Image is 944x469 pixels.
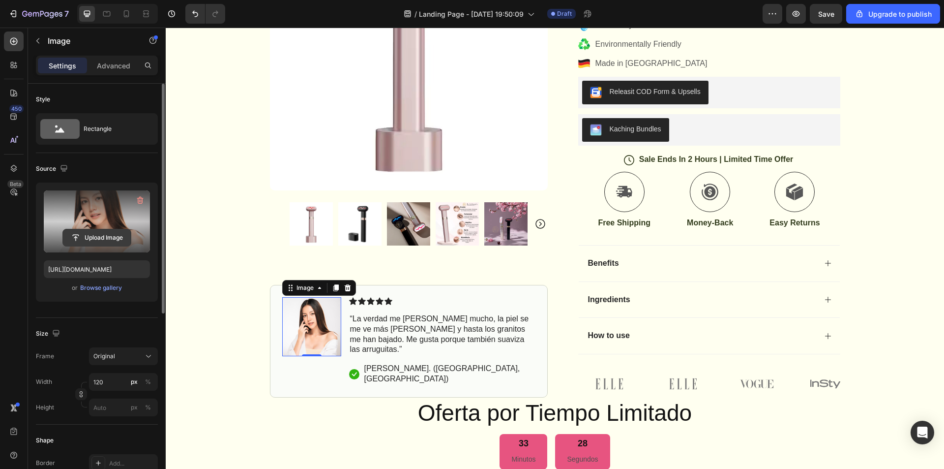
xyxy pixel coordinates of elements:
[36,377,52,386] label: Width
[185,4,225,24] div: Undo/Redo
[48,35,131,47] p: Image
[36,403,54,412] label: Height
[80,283,122,293] button: Browse gallery
[199,336,369,357] p: [PERSON_NAME]. ([GEOGRAPHIC_DATA],[GEOGRAPHIC_DATA])
[80,283,122,292] div: Browse gallery
[560,343,622,370] img: gempages_579513513739813657-1d99a46b-8ede-4505-840e-843f2bbac220.png
[184,286,369,327] p: “La verdad me [PERSON_NAME] mucho, la piel se me ve más [PERSON_NAME] y hasta los granitos me han...
[142,402,154,413] button: px
[419,9,524,19] span: Landing Page - [DATE] 19:50:09
[36,352,54,361] label: Frame
[183,285,370,328] div: Rich Text Editor. Editing area: main
[444,96,496,107] div: Kaching Bundles
[810,4,842,24] button: Save
[36,95,50,104] div: Style
[416,53,543,77] button: Releasit COD Form & Upsells
[89,347,158,365] button: Original
[422,303,464,313] p: How to use
[818,10,834,18] span: Save
[422,267,465,278] p: Ingredients
[131,403,138,412] div: px
[401,410,432,422] div: 28
[72,282,78,294] span: or
[129,256,150,265] div: Image
[430,30,542,42] p: Made in [GEOGRAPHIC_DATA]
[424,59,436,71] img: CKKYs5695_ICEAE=.webp
[145,377,151,386] div: %
[9,105,24,113] div: 450
[401,426,432,438] p: Segundos
[89,399,158,416] input: px%
[128,376,140,388] button: %
[416,91,503,114] button: Kaching Bundles
[7,180,24,188] div: Beta
[93,352,115,361] span: Original
[145,403,151,412] div: %
[444,59,535,69] div: Releasit COD Form & Upsells
[346,410,370,422] div: 33
[97,61,130,71] p: Advanced
[473,127,628,137] p: Sale Ends In 2 Hours | Limited Time Offer
[62,229,131,247] button: Upload Image
[604,190,654,201] p: Easy Returns
[634,343,696,370] img: gempages_579513513739813657-d7e203ed-c2ad-4a1f-b3f6-be2c40741622.png
[422,231,453,241] p: Benefits
[346,426,370,438] p: Minutos
[109,459,155,468] div: Add...
[44,260,150,278] input: https://example.com/image.jpg
[198,336,370,358] div: Rich Text Editor. Editing area: main
[64,8,69,20] p: 7
[84,118,144,140] div: Rectangle
[166,28,944,469] iframe: Design area
[49,61,76,71] p: Settings
[89,373,158,391] input: px%
[557,9,572,18] span: Draft
[430,11,542,23] p: Environmentally Friendly
[414,9,417,19] span: /
[36,327,62,341] div: Size
[36,436,54,445] div: Shape
[413,343,474,370] img: gempages_579513513739813657-13461c9e-d68b-4363-86c1-147f6b266f55.png
[432,190,485,201] p: Free Shipping
[855,9,932,19] div: Upgrade to publish
[846,4,940,24] button: Upgrade to publish
[369,190,381,202] button: Carousel Next Arrow
[911,421,934,444] div: Open Intercom Messenger
[486,343,548,370] img: gempages_579513513739813657-13461c9e-d68b-4363-86c1-147f6b266f55.png
[117,270,176,329] img: gempages_579513513739813657-e330ad1d-9e75-4ec1-ab2e-cc1e5f77502e.png
[4,4,73,24] button: 7
[424,96,436,108] img: KachingBundles.png
[131,377,138,386] div: px
[36,162,70,176] div: Source
[36,459,55,468] div: Border
[521,190,567,201] p: Money-Back
[142,376,154,388] button: px
[128,402,140,413] button: %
